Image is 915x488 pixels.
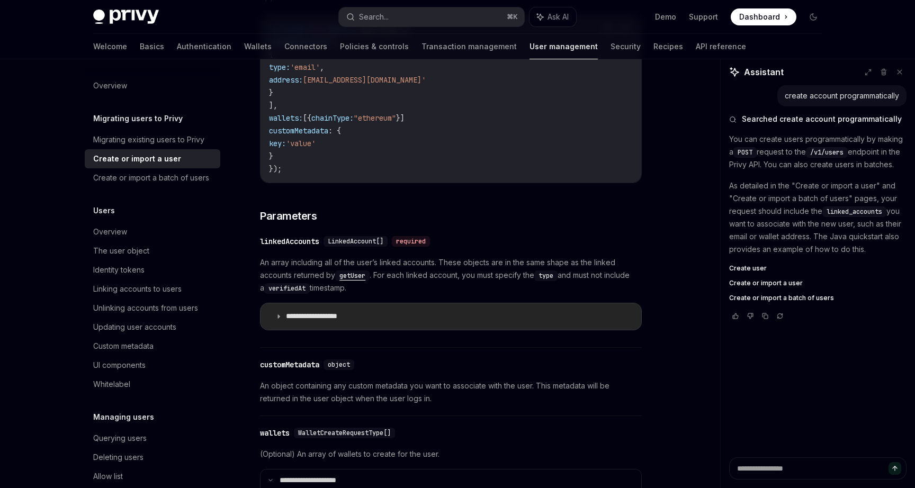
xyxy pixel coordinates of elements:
[785,91,899,101] div: create account programmatically
[93,204,115,217] h5: Users
[739,12,780,22] span: Dashboard
[93,171,209,184] div: Create or import a batch of users
[354,113,396,123] span: "ethereum"
[530,7,576,26] button: Ask AI
[269,126,328,135] span: customMetadata
[421,34,517,59] a: Transaction management
[85,130,220,149] a: Migrating existing users to Privy
[93,152,181,165] div: Create or import a user
[729,279,907,287] a: Create or import a user
[269,101,277,110] span: ],
[269,88,273,97] span: }
[729,294,834,302] span: Create or import a batch of users
[85,279,220,299] a: Linking accounts to users
[696,34,746,59] a: API reference
[339,7,524,26] button: Search...⌘K
[655,12,676,22] a: Demo
[729,133,907,171] p: You can create users programmatically by making a request to the endpoint in the Privy API. You c...
[507,13,518,21] span: ⌘ K
[260,448,642,460] span: (Optional) An array of wallets to create for the user.
[729,114,907,124] button: Searched create account programmatically
[335,270,370,281] code: getUser
[269,151,273,161] span: }
[303,113,311,123] span: [{
[93,470,123,483] div: Allow list
[93,112,183,125] h5: Migrating users to Privy
[653,34,683,59] a: Recipes
[298,429,391,437] span: WalletCreateRequestType[]
[260,379,642,405] span: An object containing any custom metadata you want to associate with the user. This metadata will ...
[284,34,327,59] a: Connectors
[269,164,282,174] span: });
[85,241,220,260] a: The user object
[303,75,426,85] span: [EMAIL_ADDRESS][DOMAIN_NAME]'
[85,76,220,95] a: Overview
[729,179,907,256] p: As detailed in the "Create or import a user" and "Create or import a batch of users" pages, your ...
[93,378,130,391] div: Whitelabel
[260,359,319,370] div: customMetadata
[93,133,204,146] div: Migrating existing users to Privy
[93,10,159,24] img: dark logo
[177,34,231,59] a: Authentication
[548,12,569,22] span: Ask AI
[392,236,430,247] div: required
[260,236,319,247] div: linkedAccounts
[85,448,220,467] a: Deleting users
[260,428,290,438] div: wallets
[244,34,272,59] a: Wallets
[85,149,220,168] a: Create or import a user
[85,375,220,394] a: Whitelabel
[530,34,598,59] a: User management
[269,75,303,85] span: address:
[534,270,558,281] code: type
[85,429,220,448] a: Querying users
[93,411,154,423] h5: Managing users
[742,114,902,124] span: Searched create account programmatically
[810,148,844,157] span: /v1/users
[140,34,164,59] a: Basics
[93,225,127,238] div: Overview
[93,283,182,295] div: Linking accounts to users
[729,279,803,287] span: Create or import a user
[269,62,290,72] span: type:
[93,432,147,445] div: Querying users
[320,62,324,72] span: ,
[729,294,907,302] a: Create or import a batch of users
[827,207,882,216] span: linked_accounts
[269,139,286,148] span: key:
[93,340,154,353] div: Custom metadata
[93,264,145,276] div: Identity tokens
[328,126,341,135] span: : {
[93,451,143,464] div: Deleting users
[264,283,310,294] code: verifiedAt
[85,337,220,356] a: Custom metadata
[85,299,220,318] a: Unlinking accounts from users
[85,467,220,486] a: Allow list
[738,148,752,157] span: POST
[260,256,642,294] span: An array including all of the user’s linked accounts. These objects are in the same shape as the ...
[93,359,146,372] div: UI components
[311,113,354,123] span: chainType:
[340,34,409,59] a: Policies & controls
[85,318,220,337] a: Updating user accounts
[805,8,822,25] button: Toggle dark mode
[85,168,220,187] a: Create or import a batch of users
[729,264,907,273] a: Create user
[93,245,149,257] div: The user object
[286,139,316,148] span: 'value'
[93,302,198,314] div: Unlinking accounts from users
[335,270,370,279] a: getUser
[269,113,303,123] span: wallets:
[290,62,320,72] span: 'email'
[93,321,176,333] div: Updating user accounts
[85,222,220,241] a: Overview
[396,113,405,123] span: }]
[611,34,641,59] a: Security
[260,209,317,223] span: Parameters
[93,34,127,59] a: Welcome
[328,360,350,369] span: object
[729,264,767,273] span: Create user
[93,79,127,92] div: Overview
[85,356,220,375] a: UI components
[85,260,220,279] a: Identity tokens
